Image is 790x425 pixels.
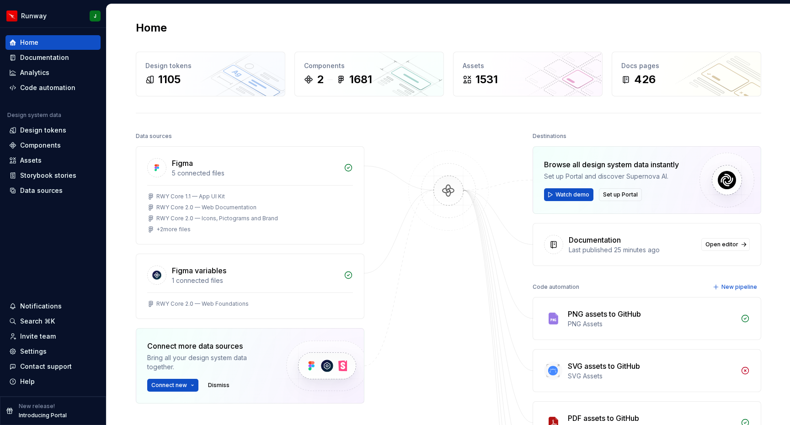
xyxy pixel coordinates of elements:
[5,138,101,153] a: Components
[5,153,101,168] a: Assets
[701,238,750,251] a: Open editor
[5,123,101,138] a: Design tokens
[21,11,47,21] div: Runway
[158,72,181,87] div: 1105
[544,172,679,181] div: Set up Portal and discover Supernova AI.
[5,344,101,359] a: Settings
[475,72,498,87] div: 1531
[147,379,198,392] button: Connect new
[453,52,603,96] a: Assets1531
[5,50,101,65] a: Documentation
[20,156,42,165] div: Assets
[544,188,593,201] button: Watch demo
[6,11,17,21] img: 6b187050-a3ed-48aa-8485-808e17fcee26.png
[705,241,738,248] span: Open editor
[568,413,639,424] div: PDF assets to GitHub
[634,72,656,87] div: 426
[710,281,761,293] button: New pipeline
[20,53,69,62] div: Documentation
[20,38,38,47] div: Home
[568,361,640,372] div: SVG assets to GitHub
[151,382,187,389] span: Connect new
[621,61,752,70] div: Docs pages
[156,226,191,233] div: + 2 more files
[145,61,276,70] div: Design tokens
[568,372,735,381] div: SVG Assets
[603,191,638,198] span: Set up Portal
[147,353,271,372] div: Bring all your design system data together.
[5,374,101,389] button: Help
[20,347,47,356] div: Settings
[156,300,249,308] div: RWY Core 2.0 — Web Foundations
[7,112,61,119] div: Design system data
[317,72,324,87] div: 2
[5,314,101,329] button: Search ⌘K
[172,265,226,276] div: Figma variables
[20,68,49,77] div: Analytics
[5,183,101,198] a: Data sources
[533,130,566,143] div: Destinations
[20,126,66,135] div: Design tokens
[156,193,225,200] div: RWY Core 1.1 — App UI Kit
[20,171,76,180] div: Storybook stories
[569,245,696,255] div: Last published 25 minutes ago
[20,141,61,150] div: Components
[544,159,679,170] div: Browse all design system data instantly
[172,169,338,178] div: 5 connected files
[568,319,735,329] div: PNG Assets
[136,21,167,35] h2: Home
[20,83,75,92] div: Code automation
[136,130,172,143] div: Data sources
[612,52,761,96] a: Docs pages426
[555,191,589,198] span: Watch demo
[20,377,35,386] div: Help
[136,52,285,96] a: Design tokens1105
[172,158,193,169] div: Figma
[20,332,56,341] div: Invite team
[5,329,101,344] a: Invite team
[19,403,55,410] p: New release!
[599,188,642,201] button: Set up Portal
[156,215,278,222] div: RWY Core 2.0 — Icons, Pictograms and Brand
[2,6,104,26] button: RunwayJ
[533,281,579,293] div: Code automation
[5,299,101,313] button: Notifications
[136,146,364,244] a: Figma5 connected filesRWY Core 1.1 — App UI KitRWY Core 2.0 — Web DocumentationRWY Core 2.0 — Ico...
[294,52,444,96] a: Components21681
[19,412,67,419] p: Introducing Portal
[5,80,101,95] a: Code automation
[147,340,271,351] div: Connect more data sources
[463,61,593,70] div: Assets
[568,308,641,319] div: PNG assets to GitHub
[136,254,364,319] a: Figma variables1 connected filesRWY Core 2.0 — Web Foundations
[721,283,757,291] span: New pipeline
[569,234,621,245] div: Documentation
[204,379,234,392] button: Dismiss
[20,317,55,326] div: Search ⌘K
[349,72,372,87] div: 1681
[208,382,230,389] span: Dismiss
[5,65,101,80] a: Analytics
[20,302,62,311] div: Notifications
[5,35,101,50] a: Home
[20,362,72,371] div: Contact support
[20,186,63,195] div: Data sources
[156,204,256,211] div: RWY Core 2.0 — Web Documentation
[5,168,101,183] a: Storybook stories
[172,276,338,285] div: 1 connected files
[5,359,101,374] button: Contact support
[304,61,434,70] div: Components
[94,12,96,20] div: J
